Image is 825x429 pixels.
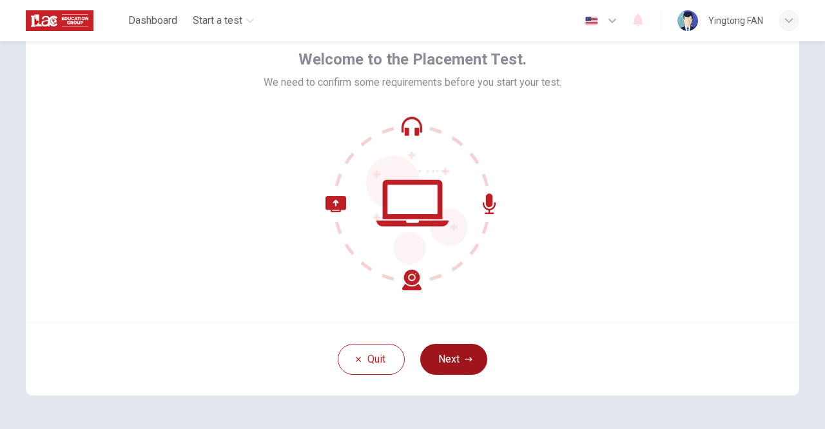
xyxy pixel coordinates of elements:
[583,16,599,26] img: en
[26,8,123,34] a: ILAC logo
[298,49,527,70] span: Welcome to the Placement Test.
[26,8,93,34] img: ILAC logo
[264,75,561,90] span: We need to confirm some requirements before you start your test.
[677,10,698,31] img: Profile picture
[123,9,182,32] button: Dashboard
[708,13,763,28] div: Yingtong FAN
[128,13,177,28] span: Dashboard
[420,344,487,375] button: Next
[193,13,242,28] span: Start a test
[188,9,259,32] button: Start a test
[338,344,405,375] button: Quit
